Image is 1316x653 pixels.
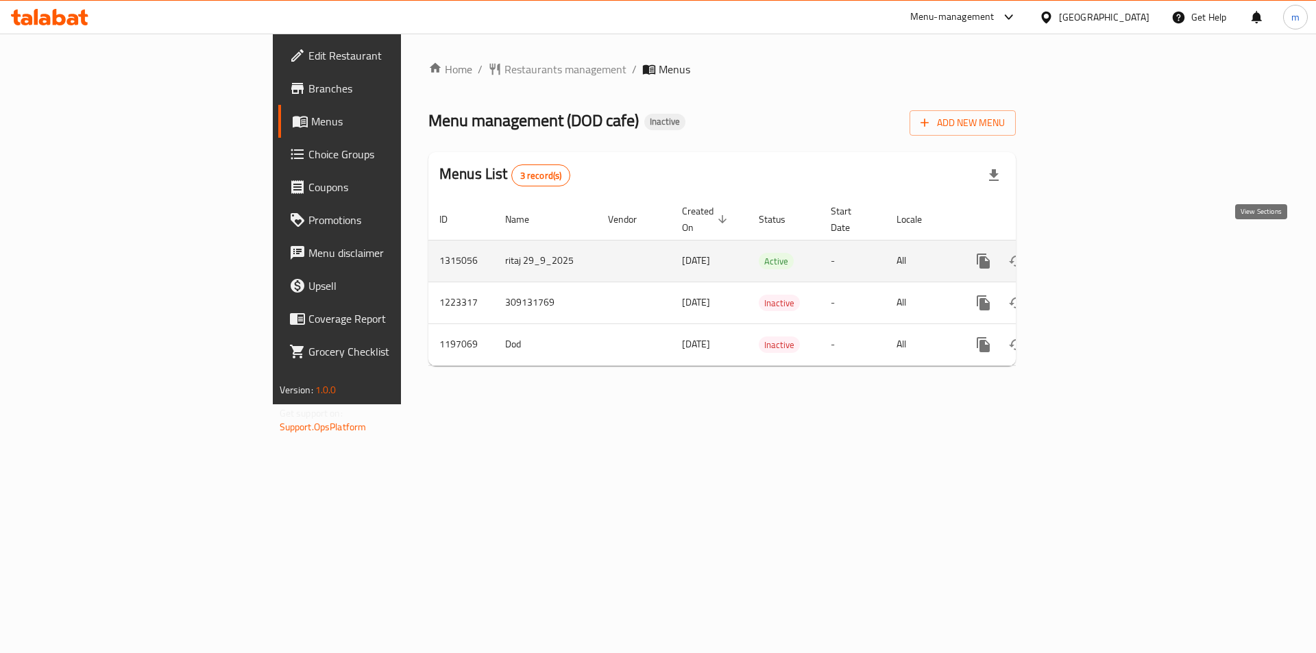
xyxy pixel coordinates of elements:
span: Menus [659,61,690,77]
span: Choice Groups [308,146,482,162]
a: Grocery Checklist [278,335,493,368]
span: Inactive [644,116,685,127]
span: Edit Restaurant [308,47,482,64]
a: Menus [278,105,493,138]
span: Start Date [831,203,869,236]
td: - [820,240,886,282]
span: Menus [311,113,482,130]
td: - [820,323,886,365]
span: Active [759,254,794,269]
span: Restaurants management [504,61,626,77]
span: Promotions [308,212,482,228]
button: Change Status [1000,245,1033,278]
span: Status [759,211,803,227]
nav: breadcrumb [428,61,1016,77]
td: Dod [494,323,597,365]
a: Support.OpsPlatform [280,418,367,436]
span: Vendor [608,211,655,227]
a: Menu disclaimer [278,236,493,269]
span: Locale [897,211,940,227]
h2: Menus List [439,164,570,186]
a: Edit Restaurant [278,39,493,72]
span: m [1291,10,1300,25]
span: Inactive [759,337,800,353]
td: All [886,282,956,323]
span: Get support on: [280,404,343,422]
span: Name [505,211,547,227]
span: Inactive [759,295,800,311]
a: Coupons [278,171,493,204]
td: 309131769 [494,282,597,323]
div: [GEOGRAPHIC_DATA] [1059,10,1149,25]
span: Menu disclaimer [308,245,482,261]
button: Change Status [1000,328,1033,361]
a: Choice Groups [278,138,493,171]
div: Total records count [511,164,571,186]
div: Active [759,253,794,269]
span: [DATE] [682,293,710,311]
span: Upsell [308,278,482,294]
span: ID [439,211,465,227]
span: Version: [280,381,313,399]
td: ritaj 29_9_2025 [494,240,597,282]
span: Grocery Checklist [308,343,482,360]
li: / [632,61,637,77]
td: All [886,240,956,282]
table: enhanced table [428,199,1110,366]
td: All [886,323,956,365]
a: Upsell [278,269,493,302]
button: more [967,328,1000,361]
span: Created On [682,203,731,236]
span: [DATE] [682,335,710,353]
span: Branches [308,80,482,97]
a: Restaurants management [488,61,626,77]
th: Actions [956,199,1110,241]
td: - [820,282,886,323]
button: more [967,286,1000,319]
div: Inactive [644,114,685,130]
span: [DATE] [682,251,710,269]
span: 1.0.0 [315,381,337,399]
button: Add New Menu [910,110,1016,136]
span: Coverage Report [308,310,482,327]
a: Branches [278,72,493,105]
span: Menu management ( DOD cafe ) [428,105,639,136]
span: Coupons [308,179,482,195]
a: Promotions [278,204,493,236]
button: more [967,245,1000,278]
span: 3 record(s) [512,169,570,182]
button: Change Status [1000,286,1033,319]
a: Coverage Report [278,302,493,335]
div: Menu-management [910,9,995,25]
span: Add New Menu [921,114,1005,132]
